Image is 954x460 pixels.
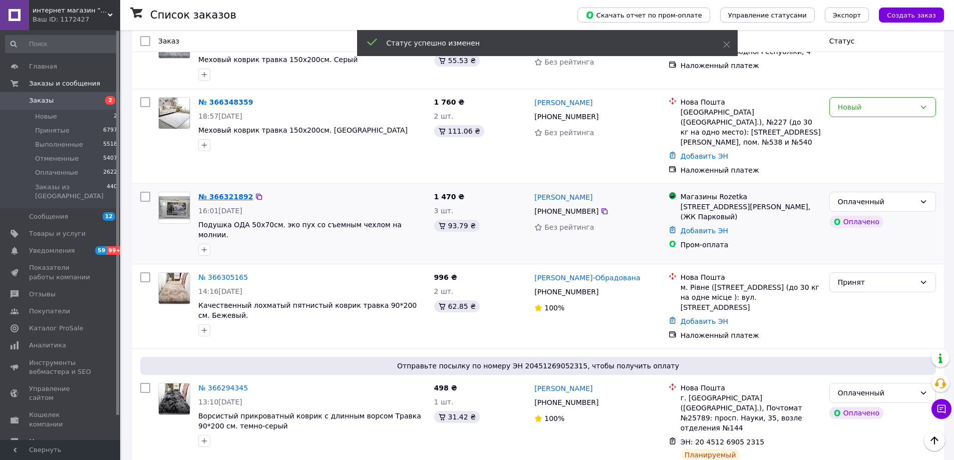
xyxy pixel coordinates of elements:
[720,8,815,23] button: Управление статусами
[198,301,417,319] a: Качественный лохматый пятнистый коврик травка 90*200 см. Бежевый.
[681,165,821,175] div: Наложенный платеж
[29,437,55,446] span: Маркет
[159,273,190,304] img: Фото товару
[35,183,107,201] span: Заказы из [GEOGRAPHIC_DATA]
[29,290,56,299] span: Отзывы
[879,8,944,23] button: Создать заказ
[681,202,821,222] div: [STREET_ADDRESS][PERSON_NAME], (ЖК Парковый)
[144,361,932,371] span: Отправьте посылку по номеру ЭН 20451269052315, чтобы получить оплату
[158,272,190,304] a: Фото товару
[35,154,79,163] span: Отмененные
[681,272,821,282] div: Нова Пошта
[931,399,951,419] button: Чат с покупателем
[829,407,883,419] div: Оплачено
[434,125,484,137] div: 111.06 ₴
[198,193,253,201] a: № 366321892
[681,97,821,107] div: Нова Пошта
[833,12,861,19] span: Экспорт
[35,140,83,149] span: Выполненные
[103,212,115,221] span: 12
[544,223,594,231] span: Без рейтинга
[114,112,117,121] span: 2
[103,168,117,177] span: 2622
[158,192,190,224] a: Фото товару
[29,62,57,71] span: Главная
[33,6,108,15] span: интернет магазин " Интер Маркет"
[29,410,93,428] span: Кошелек компании
[681,107,821,147] div: [GEOGRAPHIC_DATA] ([GEOGRAPHIC_DATA].), №227 (до 30 кг на одно место): [STREET_ADDRESS][PERSON_NA...
[681,383,821,393] div: Нова Пошта
[198,207,242,215] span: 16:01[DATE]
[150,9,236,21] h1: Список заказов
[159,98,190,129] img: Фото товару
[434,112,454,120] span: 2 шт.
[534,207,598,215] span: [PHONE_NUMBER]
[29,212,68,221] span: Сообщения
[681,152,728,160] a: Добавить ЭН
[681,227,728,235] a: Добавить ЭН
[198,56,358,64] a: Меховый коврик травка 150х200см. Серый
[434,193,465,201] span: 1 470 ₴
[681,192,821,202] div: Магазины Rozetka
[534,192,592,202] a: [PERSON_NAME]
[29,96,54,105] span: Заказы
[728,12,807,19] span: Управление статусами
[33,15,120,24] div: Ваш ID: 1172427
[534,273,640,283] a: [PERSON_NAME]-Обрадована
[434,287,454,295] span: 2 шт.
[681,282,821,312] div: м. Рівне ([STREET_ADDRESS] (до 30 кг на одне місце ): вул. [STREET_ADDRESS]
[434,273,457,281] span: 996 ₴
[534,98,592,108] a: [PERSON_NAME]
[29,229,86,238] span: Товары и услуги
[434,398,454,406] span: 1 шт.
[924,430,945,451] button: Наверх
[29,246,75,255] span: Уведомления
[198,112,242,120] span: 18:57[DATE]
[107,183,117,201] span: 440
[198,412,421,430] a: Ворсистый прикроватный коврик с длинным ворсом Травка 90*200 см. темно-серый
[585,11,702,20] span: Скачать отчет по пром-оплате
[434,220,480,232] div: 93.79 ₴
[29,324,83,333] span: Каталог ProSale
[105,96,115,105] span: 2
[434,98,465,106] span: 1 760 ₴
[159,196,190,219] img: Фото товару
[887,12,936,19] span: Создать заказ
[681,438,765,446] span: ЭН: 20 4512 6905 2315
[577,8,710,23] button: Скачать отчет по пром-оплате
[825,8,869,23] button: Экспорт
[103,126,117,135] span: 6797
[198,273,248,281] a: № 366305165
[29,384,93,402] span: Управление сайтом
[829,37,855,45] span: Статус
[35,112,57,121] span: Новые
[838,102,915,113] div: Новый
[534,113,598,121] span: [PHONE_NUMBER]
[434,300,480,312] div: 62.85 ₴
[829,216,883,228] div: Оплачено
[534,383,592,393] a: [PERSON_NAME]
[29,358,93,376] span: Инструменты вебмастера и SEO
[158,97,190,129] a: Фото товару
[681,393,821,433] div: г. [GEOGRAPHIC_DATA] ([GEOGRAPHIC_DATA].), Почтомат №25789: просп. Науки, 35, возле отделения №144
[681,61,821,71] div: Наложенный платеж
[198,384,248,392] a: № 366294345
[95,246,107,255] span: 59
[29,341,66,350] span: Аналитика
[198,398,242,406] span: 13:10[DATE]
[434,55,480,67] div: 55.53 ₴
[534,288,598,296] span: [PHONE_NUMBER]
[5,35,118,53] input: Поиск
[434,207,454,215] span: 3 шт.
[544,58,594,66] span: Без рейтинга
[681,330,821,340] div: Наложенный платеж
[35,126,70,135] span: Принятые
[198,287,242,295] span: 14:16[DATE]
[198,221,402,239] a: Подушка ОДА 50х70см. эко пух со съемным чехлом на молнии.
[198,126,408,134] span: Меховый коврик травка 150х200см. [GEOGRAPHIC_DATA]
[158,383,190,415] a: Фото товару
[29,79,100,88] span: Заказы и сообщения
